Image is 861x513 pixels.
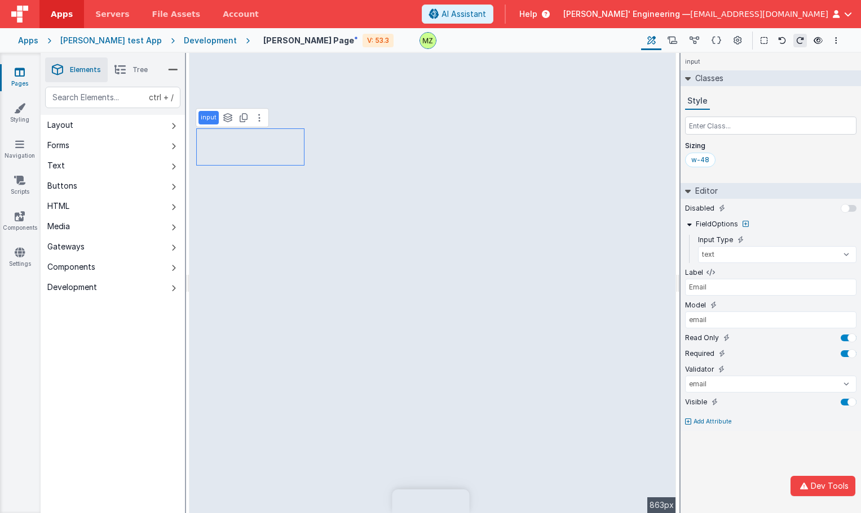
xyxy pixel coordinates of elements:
div: Apps [18,35,38,46]
span: Servers [95,8,129,20]
button: Text [41,155,185,176]
p: Sizing [685,141,856,150]
label: FieldOptions [696,220,738,229]
span: Elements [70,65,101,74]
div: ctrl [149,92,161,103]
button: Options [829,34,843,47]
div: 863px [647,497,676,513]
label: Validator [685,365,714,374]
button: Development [41,277,185,297]
button: AI Assistant [422,5,493,24]
h2: Editor [691,183,718,199]
h2: Classes [691,70,723,86]
div: Components [47,261,95,273]
div: Development [47,282,97,293]
button: Components [41,257,185,277]
div: w-48 [691,155,709,164]
span: Help [519,8,537,20]
p: input [201,113,217,122]
input: Search Elements... [45,87,180,108]
button: HTML [41,196,185,216]
span: [EMAIL_ADDRESS][DOMAIN_NAME] [690,8,828,20]
span: AI Assistant [441,8,486,20]
div: Forms [47,140,69,151]
span: Tree [133,65,148,74]
div: Development [184,35,237,46]
button: Buttons [41,176,185,196]
div: Buttons [47,180,77,191]
span: + / [149,87,174,108]
iframe: Marker.io feedback button [392,489,469,513]
button: Add Attribute [685,417,856,426]
div: Media [47,221,70,232]
button: Gateways [41,237,185,257]
img: e6f0a7b3287e646a671e5b5b3f58e766 [420,33,436,48]
span: [PERSON_NAME]' Engineering — [563,8,690,20]
label: Input Type [698,235,733,244]
button: Forms [41,135,185,155]
label: Model [685,301,706,310]
button: Layout [41,115,185,135]
button: Style [685,93,710,110]
div: Layout [47,119,73,131]
div: V: 53.3 [363,34,394,47]
div: Text [47,160,65,171]
input: Enter Class... [685,117,856,135]
div: Gateways [47,241,85,252]
label: Required [685,349,714,358]
h4: [PERSON_NAME] Page [263,35,358,46]
h4: input [681,53,704,70]
button: Media [41,216,185,237]
span: Apps [51,8,73,20]
label: Read Only [685,333,719,342]
label: Visible [685,398,707,407]
button: Dev Tools [791,476,855,496]
div: HTML [47,200,69,212]
span: File Assets [152,8,201,20]
p: Add Attribute [694,417,732,426]
label: Disabled [685,204,714,213]
div: [PERSON_NAME] test App [60,35,162,46]
button: [PERSON_NAME]' Engineering — [EMAIL_ADDRESS][DOMAIN_NAME] [563,8,852,20]
label: Label [685,268,703,277]
div: --> [189,53,676,513]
